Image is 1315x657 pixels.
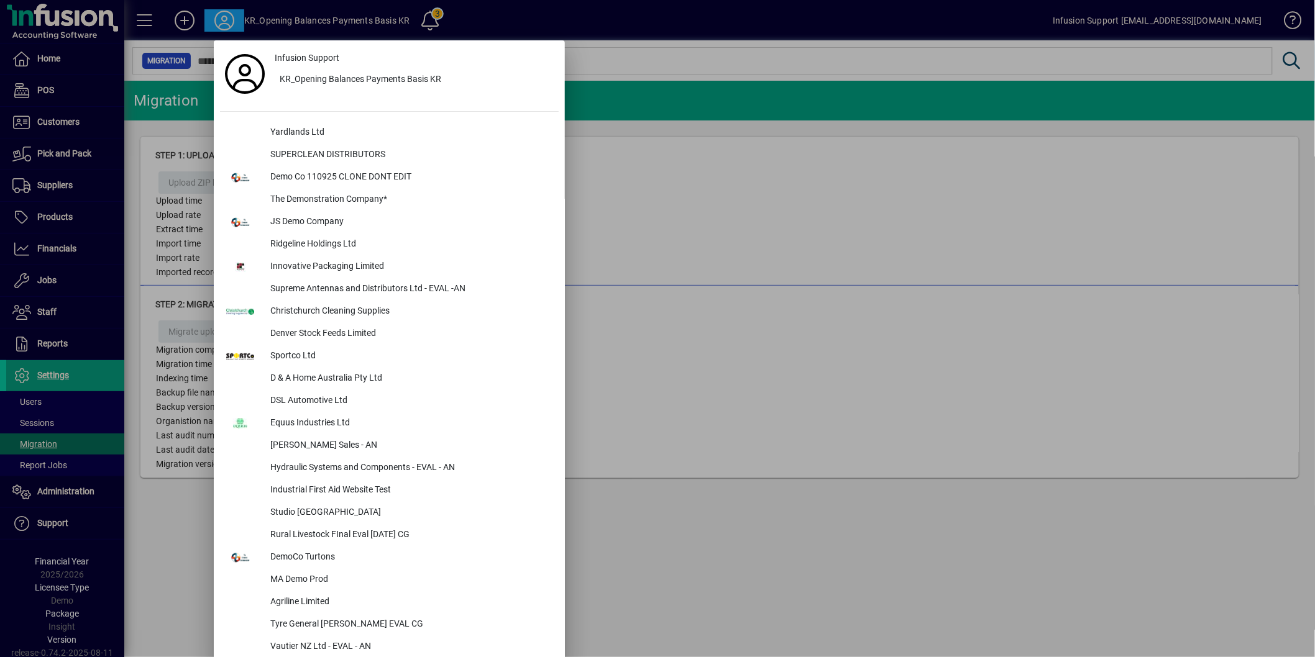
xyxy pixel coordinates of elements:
[270,69,559,91] button: KR_Opening Balances Payments Basis KR
[220,256,559,278] button: Innovative Packaging Limited
[220,435,559,457] button: [PERSON_NAME] Sales - AN
[220,502,559,524] button: Studio [GEOGRAPHIC_DATA]
[260,390,559,412] div: DSL Automotive Ltd
[270,47,559,69] a: Infusion Support
[220,412,559,435] button: Equus Industries Ltd
[260,278,559,301] div: Supreme Antennas and Distributors Ltd - EVAL -AN
[220,457,559,479] button: Hydraulic Systems and Components - EVAL - AN
[260,591,559,614] div: Agriline Limited
[260,122,559,144] div: Yardlands Ltd
[260,546,559,569] div: DemoCo Turtons
[260,457,559,479] div: Hydraulic Systems and Components - EVAL - AN
[220,144,559,166] button: SUPERCLEAN DISTRIBUTORS
[260,323,559,345] div: Denver Stock Feeds Limited
[220,345,559,368] button: Sportco Ltd
[220,479,559,502] button: Industrial First Aid Website Test
[220,524,559,546] button: Rural Livestock FInal Eval [DATE] CG
[220,278,559,301] button: Supreme Antennas and Distributors Ltd - EVAL -AN
[260,166,559,189] div: Demo Co 110925 CLONE DONT EDIT
[220,233,559,256] button: Ridgeline Holdings Ltd
[260,614,559,636] div: Tyre General [PERSON_NAME] EVAL CG
[275,52,339,65] span: Infusion Support
[220,569,559,591] button: MA Demo Prod
[260,524,559,546] div: Rural Livestock FInal Eval [DATE] CG
[220,614,559,636] button: Tyre General [PERSON_NAME] EVAL CG
[260,345,559,368] div: Sportco Ltd
[220,211,559,233] button: JS Demo Company
[220,546,559,569] button: DemoCo Turtons
[220,368,559,390] button: D & A Home Australia Pty Ltd
[260,144,559,166] div: SUPERCLEAN DISTRIBUTORS
[260,301,559,323] div: Christchurch Cleaning Supplies
[220,591,559,614] button: Agriline Limited
[260,569,559,591] div: MA Demo Prod
[220,189,559,211] button: The Demonstration Company*
[260,479,559,502] div: Industrial First Aid Website Test
[260,256,559,278] div: Innovative Packaging Limited
[220,323,559,345] button: Denver Stock Feeds Limited
[260,233,559,256] div: Ridgeline Holdings Ltd
[220,63,270,85] a: Profile
[260,189,559,211] div: The Demonstration Company*
[260,211,559,233] div: JS Demo Company
[220,166,559,189] button: Demo Co 110925 CLONE DONT EDIT
[260,412,559,435] div: Equus Industries Ltd
[220,301,559,323] button: Christchurch Cleaning Supplies
[260,368,559,390] div: D & A Home Australia Pty Ltd
[260,502,559,524] div: Studio [GEOGRAPHIC_DATA]
[260,435,559,457] div: [PERSON_NAME] Sales - AN
[220,122,559,144] button: Yardlands Ltd
[220,390,559,412] button: DSL Automotive Ltd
